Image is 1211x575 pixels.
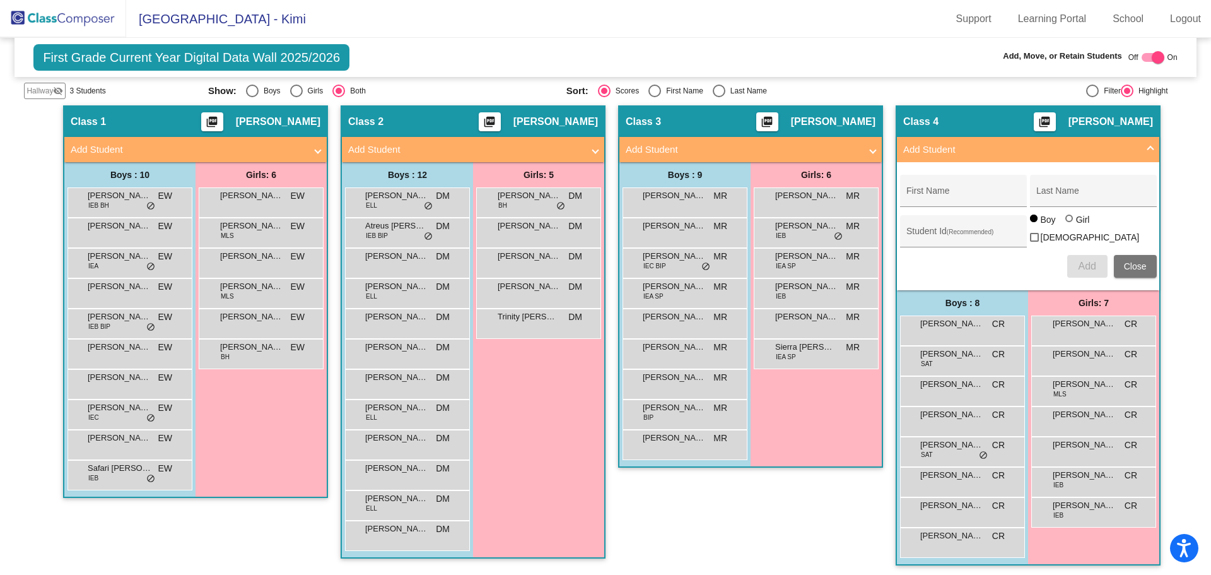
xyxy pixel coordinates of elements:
[366,504,377,513] span: ELL
[1133,85,1168,97] div: Highlight
[290,189,305,203] span: EW
[643,261,666,271] span: IEC BIP
[897,290,1028,316] div: Boys : 8
[568,220,582,233] span: DM
[290,280,305,293] span: EW
[158,220,172,233] span: EW
[920,530,983,542] span: [PERSON_NAME]
[846,250,860,263] span: MR
[626,116,661,128] span: Class 3
[568,189,582,203] span: DM
[221,352,230,362] span: BH
[221,231,234,240] span: MLS
[303,85,324,97] div: Girls
[365,311,428,323] span: [PERSON_NAME]
[775,311,838,323] span: [PERSON_NAME]
[566,85,915,97] mat-radio-group: Select an option
[365,523,428,535] span: [PERSON_NAME]
[220,311,283,323] span: [PERSON_NAME]
[643,189,706,202] span: [PERSON_NAME]
[1053,439,1116,451] span: [PERSON_NAME]
[365,371,428,384] span: [PERSON_NAME]
[436,311,450,324] span: DM
[158,341,172,354] span: EW
[365,341,428,353] span: [PERSON_NAME]
[1028,290,1159,316] div: Girls: 7
[436,492,450,506] span: DM
[920,408,983,421] span: [PERSON_NAME]
[236,116,320,128] span: [PERSON_NAME]
[725,85,767,97] div: Last Name
[776,352,796,362] span: IEA SP
[158,432,172,445] span: EW
[88,462,151,475] span: Safari [PERSON_NAME]
[342,162,473,187] div: Boys : 12
[158,250,172,263] span: EW
[903,143,1138,157] mat-panel-title: Add Student
[1053,408,1116,421] span: [PERSON_NAME]
[1053,378,1116,391] span: [PERSON_NAME]
[751,162,882,187] div: Girls: 6
[775,189,838,202] span: [PERSON_NAME]
[713,341,727,354] span: MR
[365,280,428,293] span: [PERSON_NAME]
[921,450,933,459] span: SAT
[643,250,706,263] span: [PERSON_NAME]
[26,85,53,97] span: Hallway
[88,280,151,293] span: [PERSON_NAME]
[53,86,63,96] mat-icon: visibility_off
[1040,213,1056,226] div: Boy
[290,311,305,324] span: EW
[33,44,349,71] span: First Grade Current Year Digital Data Wall 2025/2026
[88,189,151,202] span: [PERSON_NAME]
[436,432,450,445] span: DM
[88,341,151,353] span: [PERSON_NAME]
[146,262,155,272] span: do_not_disturb_alt
[920,317,983,330] span: [PERSON_NAME]
[920,348,983,360] span: [PERSON_NAME]
[713,220,727,233] span: MR
[1125,499,1137,513] span: CR
[1053,348,1116,360] span: [PERSON_NAME]
[146,201,155,211] span: do_not_disturb_alt
[1037,116,1052,133] mat-icon: picture_as_pdf
[146,413,155,424] span: do_not_disturb_alt
[776,231,786,240] span: IEB
[643,292,664,301] span: IEA SP
[290,250,305,263] span: EW
[436,220,450,233] span: DM
[479,112,501,131] button: Print Students Details
[1034,112,1056,131] button: Print Students Details
[713,432,727,445] span: MR
[88,371,151,384] span: [PERSON_NAME]
[220,250,283,263] span: [PERSON_NAME]
[126,9,306,29] span: [GEOGRAPHIC_DATA] - Kimi
[64,162,196,187] div: Boys : 10
[619,162,751,187] div: Boys : 9
[88,311,151,323] span: [PERSON_NAME]
[220,341,283,353] span: [PERSON_NAME]
[775,220,838,232] span: [PERSON_NAME]
[146,323,155,333] span: do_not_disturb_alt
[903,116,939,128] span: Class 4
[196,162,327,187] div: Girls: 6
[846,280,860,293] span: MR
[556,201,565,211] span: do_not_disturb_alt
[626,143,860,157] mat-panel-title: Add Student
[208,85,237,97] span: Show:
[424,232,433,242] span: do_not_disturb_alt
[158,371,172,384] span: EW
[568,280,582,293] span: DM
[776,261,796,271] span: IEA SP
[643,341,706,353] span: [PERSON_NAME]
[88,201,109,210] span: IEB BH
[1125,317,1137,331] span: CR
[619,137,882,162] mat-expansion-panel-header: Add Student
[498,250,561,263] span: [PERSON_NAME]
[348,116,383,128] span: Class 2
[498,220,561,232] span: [PERSON_NAME]
[643,413,653,422] span: BIP
[713,371,727,384] span: MR
[71,116,106,128] span: Class 1
[473,162,604,187] div: Girls: 5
